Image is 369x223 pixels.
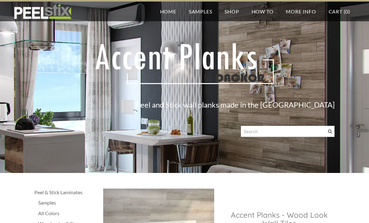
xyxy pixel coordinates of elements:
[328,129,332,134] span: Search
[280,2,322,21] a: More Info
[322,2,356,21] a: Cart (0)
[245,2,280,21] a: How To
[154,2,183,21] a: Home
[218,2,245,21] a: Shop
[38,210,97,217] a: All Colors
[183,2,219,21] a: Samples
[34,189,97,196] a: Peel & Stick Laminates
[345,8,348,14] span: 0
[78,33,291,94] img: Picture
[241,126,335,137] input: Search
[38,199,97,206] a: Samples
[136,100,335,109] font: Peel and Stick wall planks made in the [GEOGRAPHIC_DATA]
[13,4,73,19] img: REFACE SUPPLIES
